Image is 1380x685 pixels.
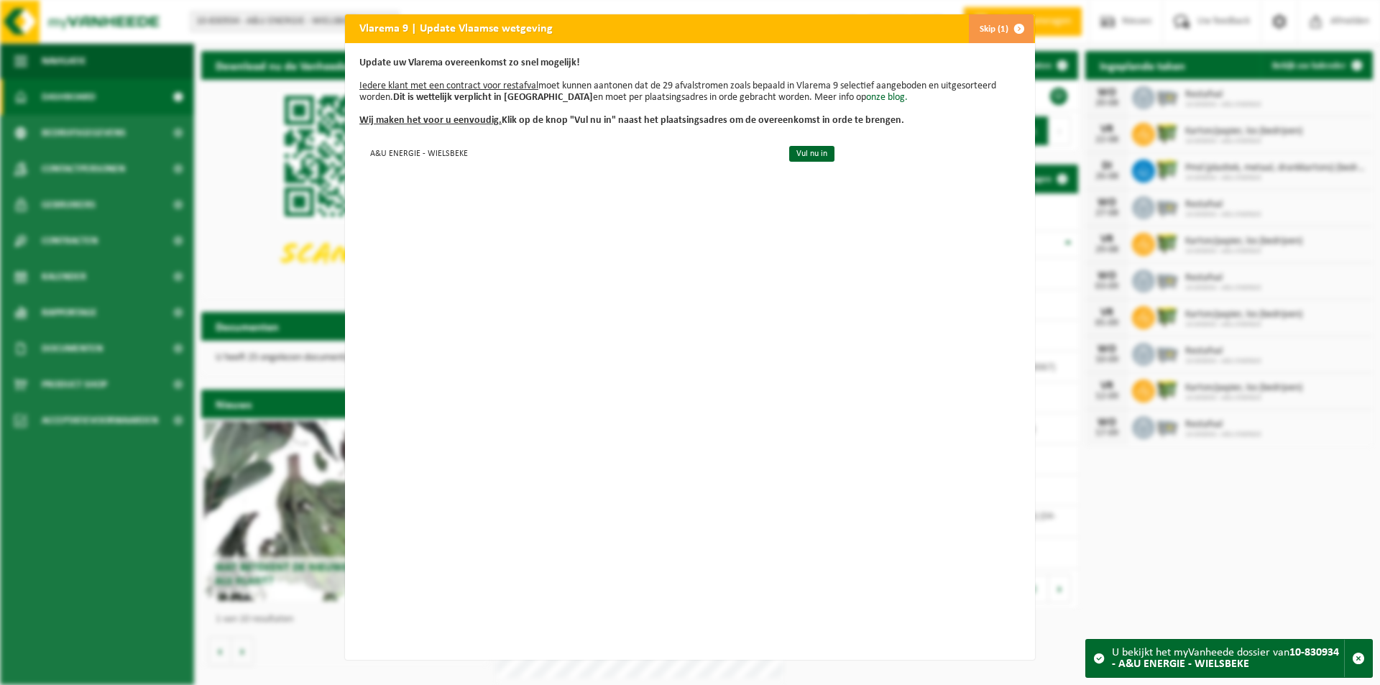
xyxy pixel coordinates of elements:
td: A&U ENERGIE - WIELSBEKE [359,141,777,165]
button: Skip (1) [968,14,1034,43]
b: Klik op de knop "Vul nu in" naast het plaatsingsadres om de overeenkomst in orde te brengen. [359,115,904,126]
a: onze blog. [866,92,908,103]
u: Iedere klant met een contract voor restafval [359,81,538,91]
h2: Vlarema 9 | Update Vlaamse wetgeving [345,14,567,42]
a: Vul nu in [789,146,834,162]
p: moet kunnen aantonen dat de 29 afvalstromen zoals bepaald in Vlarema 9 selectief aangeboden en ui... [359,58,1021,127]
b: Update uw Vlarema overeenkomst zo snel mogelijk! [359,58,580,68]
u: Wij maken het voor u eenvoudig. [359,115,502,126]
b: Dit is wettelijk verplicht in [GEOGRAPHIC_DATA] [393,92,593,103]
